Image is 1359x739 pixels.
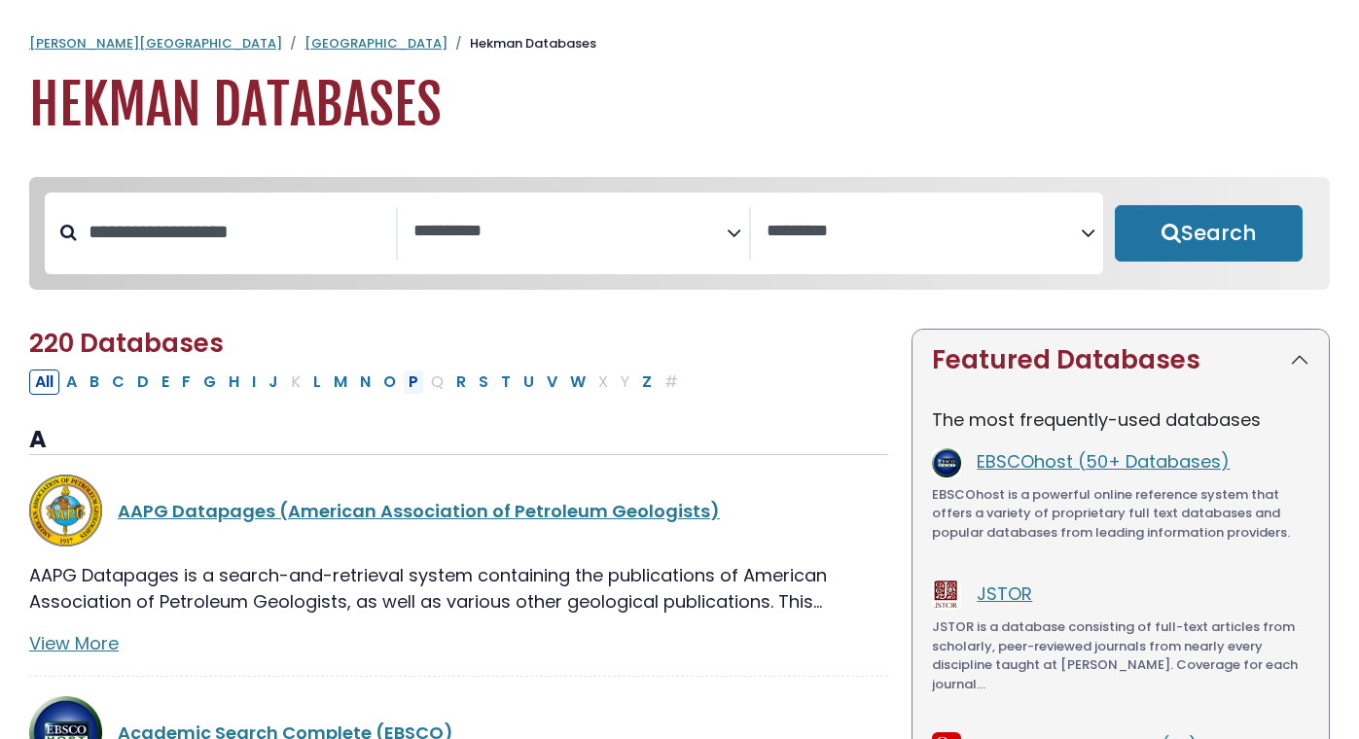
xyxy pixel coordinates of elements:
p: JSTOR is a database consisting of full-text articles from scholarly, peer-reviewed journals from ... [932,617,1309,693]
button: Filter Results H [223,369,245,395]
button: Filter Results L [307,369,327,395]
button: Submit for Search Results [1115,205,1304,262]
button: Filter Results J [263,369,284,395]
button: Filter Results B [84,369,105,395]
button: Filter Results E [156,369,175,395]
button: Filter Results D [131,369,155,395]
button: Filter Results P [403,369,424,395]
button: Filter Results W [564,369,591,395]
button: Filter Results I [246,369,262,395]
button: Filter Results G [197,369,222,395]
li: Hekman Databases [447,34,596,53]
button: Filter Results M [328,369,353,395]
button: Filter Results O [377,369,402,395]
button: Filter Results C [106,369,130,395]
nav: Search filters [29,177,1330,290]
button: Filter Results A [60,369,83,395]
span: 220 Databases [29,326,224,361]
button: Filter Results U [518,369,540,395]
h1: Hekman Databases [29,73,1330,138]
button: All [29,369,59,395]
a: [PERSON_NAME][GEOGRAPHIC_DATA] [29,34,282,53]
a: AAPG Datapages (American Association of Petroleum Geologists) [118,499,720,523]
input: Search database by title or keyword [77,216,396,248]
a: [GEOGRAPHIC_DATA] [304,34,447,53]
a: View More [29,631,119,655]
textarea: Search [767,222,1080,242]
button: Filter Results R [450,369,472,395]
p: AAPG Datapages is a search-and-retrieval system containing the publications of American Associati... [29,562,888,615]
button: Featured Databases [912,330,1329,391]
p: The most frequently-used databases [932,406,1309,433]
div: Alpha-list to filter by first letter of database name [29,369,686,393]
p: EBSCOhost is a powerful online reference system that offers a variety of proprietary full text da... [932,485,1309,543]
a: EBSCOhost (50+ Databases) [977,449,1230,474]
button: Filter Results V [541,369,563,395]
button: Filter Results S [473,369,494,395]
button: Filter Results Z [636,369,658,395]
textarea: Search [413,222,727,242]
button: Filter Results T [495,369,517,395]
button: Filter Results F [176,369,197,395]
a: JSTOR [977,581,1032,606]
button: Filter Results N [354,369,376,395]
nav: breadcrumb [29,34,1330,53]
h3: A [29,426,888,455]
